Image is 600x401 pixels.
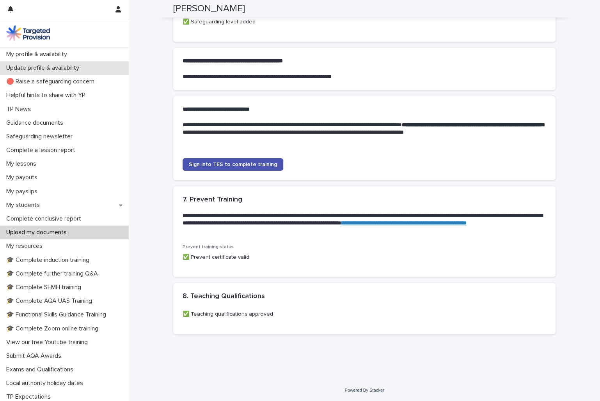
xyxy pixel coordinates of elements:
[3,242,49,250] p: My resources
[3,256,96,264] p: 🎓 Complete induction training
[183,245,234,249] span: Prevent training status
[3,215,87,223] p: Complete conclusive report
[183,158,283,171] a: Sign into TES to complete training
[183,253,546,261] p: ✅ Prevent certificate valid
[3,147,82,154] p: Complete a lesson report
[3,380,89,387] p: Local authority holiday dates
[6,25,50,41] img: M5nRWzHhSzIhMunXDL62
[3,352,67,360] p: Submit AQA Awards
[3,106,37,113] p: TP News
[3,284,87,291] p: 🎓 Complete SEMH training
[183,310,546,318] p: ✅ Teaching qualifications approved
[189,162,277,167] span: Sign into TES to complete training
[3,297,98,305] p: 🎓 Complete AQA UAS Training
[3,64,85,72] p: Update profile & availability
[3,188,44,195] p: My payslips
[3,92,92,99] p: Helpful hints to share with YP
[3,119,69,127] p: Guidance documents
[3,339,94,346] p: View our free Youtube training
[3,201,46,209] p: My students
[3,393,57,401] p: TP Expectations
[3,229,73,236] p: Upload my documents
[3,366,80,373] p: Exams and Qualifications
[3,51,73,58] p: My profile & availability
[3,160,43,168] p: My lessons
[183,292,265,301] h2: 8. Teaching Qualifications
[183,196,242,204] h2: 7. Prevent Training
[3,325,105,332] p: 🎓 Complete Zoom online training
[344,388,384,392] a: Powered By Stacker
[3,311,112,318] p: 🎓 Functional Skills Guidance Training
[3,78,101,85] p: 🔴 Raise a safeguarding concern
[3,133,79,140] p: Safeguarding newsletter
[173,3,245,14] h2: [PERSON_NAME]
[3,270,104,277] p: 🎓 Complete further training Q&A
[3,174,44,181] p: My payouts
